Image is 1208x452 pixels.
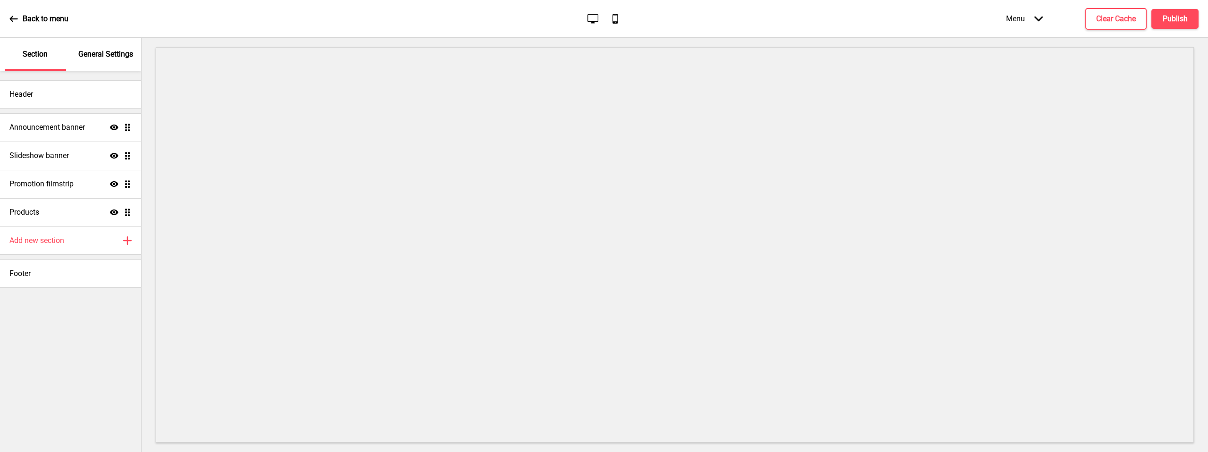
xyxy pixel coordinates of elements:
button: Publish [1151,9,1199,29]
h4: Footer [9,268,31,279]
button: Clear Cache [1085,8,1147,30]
div: Menu [997,5,1052,33]
a: Back to menu [9,6,68,32]
h4: Add new section [9,235,64,246]
p: Section [23,49,48,59]
h4: Slideshow banner [9,151,69,161]
p: General Settings [78,49,133,59]
h4: Announcement banner [9,122,85,133]
h4: Publish [1163,14,1188,24]
h4: Clear Cache [1096,14,1136,24]
h4: Header [9,89,33,100]
h4: Products [9,207,39,218]
p: Back to menu [23,14,68,24]
h4: Promotion filmstrip [9,179,74,189]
